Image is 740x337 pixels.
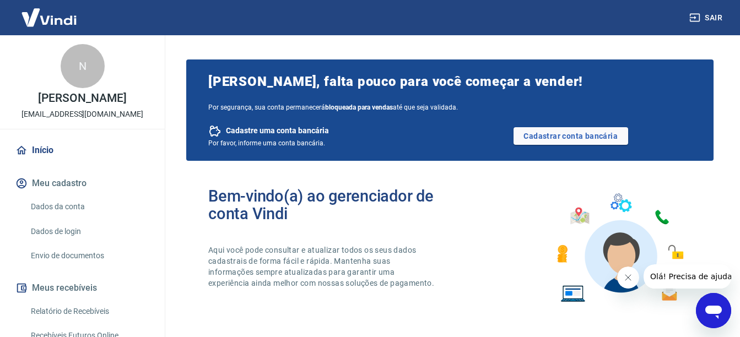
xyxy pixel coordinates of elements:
[208,104,692,111] span: Por segurança, sua conta permanecerá até que seja validada.
[7,8,93,17] span: Olá! Precisa de ajuda?
[13,138,152,162] a: Início
[26,195,152,218] a: Dados da conta
[38,93,126,104] p: [PERSON_NAME]
[644,264,731,289] iframe: Mensagem da empresa
[514,127,628,145] a: Cadastrar conta bancária
[26,244,152,267] a: Envio de documentos
[687,8,727,28] button: Sair
[617,267,639,289] iframe: Fechar mensagem
[26,220,152,243] a: Dados de login
[61,44,105,88] div: N
[226,126,329,136] span: Cadastre uma conta bancária
[696,293,731,328] iframe: Botão para abrir a janela de mensagens
[13,276,152,300] button: Meus recebíveis
[26,300,152,323] a: Relatório de Recebíveis
[208,139,325,147] span: Por favor, informe uma conta bancária.
[547,187,692,309] img: Imagem de um avatar masculino com diversos icones exemplificando as funcionalidades do gerenciado...
[21,108,143,120] p: [EMAIL_ADDRESS][DOMAIN_NAME]
[208,187,450,222] h2: Bem-vindo(a) ao gerenciador de conta Vindi
[325,104,393,111] b: bloqueada para vendas
[208,73,692,90] span: [PERSON_NAME], falta pouco para você começar a vender!
[13,1,85,34] img: Vindi
[208,244,436,289] p: Aqui você pode consultar e atualizar todos os seus dados cadastrais de forma fácil e rápida. Mant...
[13,171,152,195] button: Meu cadastro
